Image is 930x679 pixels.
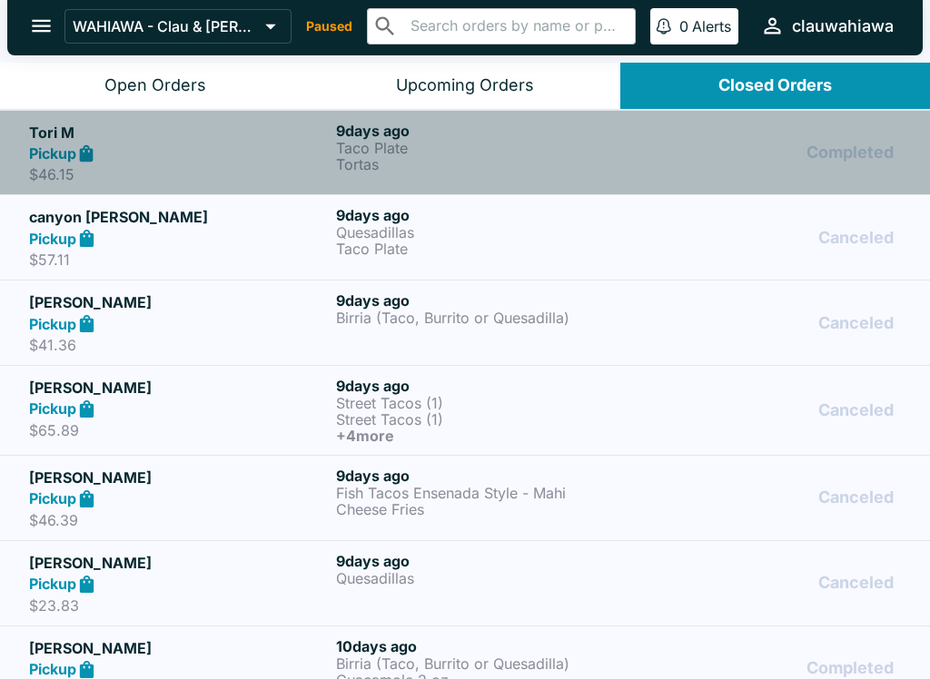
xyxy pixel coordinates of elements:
span: 9 days ago [336,291,410,310]
p: Tortas [336,156,636,172]
p: Fish Tacos Ensenada Style - Mahi [336,485,636,501]
span: 9 days ago [336,206,410,224]
strong: Pickup [29,660,76,678]
h5: [PERSON_NAME] [29,637,329,659]
input: Search orders by name or phone number [405,14,628,39]
p: Quesadillas [336,224,636,241]
h5: Tori M [29,122,329,143]
p: $46.15 [29,165,329,183]
p: Paused [306,17,352,35]
p: 0 [679,17,688,35]
p: Alerts [692,17,731,35]
p: $57.11 [29,251,329,269]
span: 9 days ago [336,122,410,140]
div: Open Orders [104,75,206,96]
p: $65.89 [29,421,329,439]
button: open drawer [18,3,64,49]
span: 9 days ago [336,467,410,485]
strong: Pickup [29,489,76,507]
strong: Pickup [29,230,76,248]
button: WAHIAWA - Clau & [PERSON_NAME] Cocina [64,9,292,44]
h5: [PERSON_NAME] [29,291,329,313]
h5: [PERSON_NAME] [29,552,329,574]
span: 9 days ago [336,377,410,395]
p: Quesadillas [336,570,636,586]
p: WAHIAWA - Clau & [PERSON_NAME] Cocina [73,17,258,35]
p: $41.36 [29,336,329,354]
strong: Pickup [29,575,76,593]
p: Street Tacos (1) [336,411,636,428]
p: Cheese Fries [336,501,636,517]
span: 10 days ago [336,637,417,655]
strong: Pickup [29,144,76,162]
strong: Pickup [29,399,76,418]
h5: [PERSON_NAME] [29,467,329,488]
strong: Pickup [29,315,76,333]
p: $23.83 [29,596,329,615]
p: Street Tacos (1) [336,395,636,411]
p: Birria (Taco, Burrito or Quesadilla) [336,655,636,672]
p: Taco Plate [336,241,636,257]
p: $46.39 [29,511,329,529]
button: clauwahiawa [753,6,901,45]
div: clauwahiawa [792,15,894,37]
p: Taco Plate [336,140,636,156]
h5: [PERSON_NAME] [29,377,329,399]
h6: + 4 more [336,428,636,444]
h5: canyon [PERSON_NAME] [29,206,329,228]
p: Birria (Taco, Burrito or Quesadilla) [336,310,636,326]
div: Closed Orders [718,75,832,96]
span: 9 days ago [336,552,410,570]
div: Upcoming Orders [396,75,534,96]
